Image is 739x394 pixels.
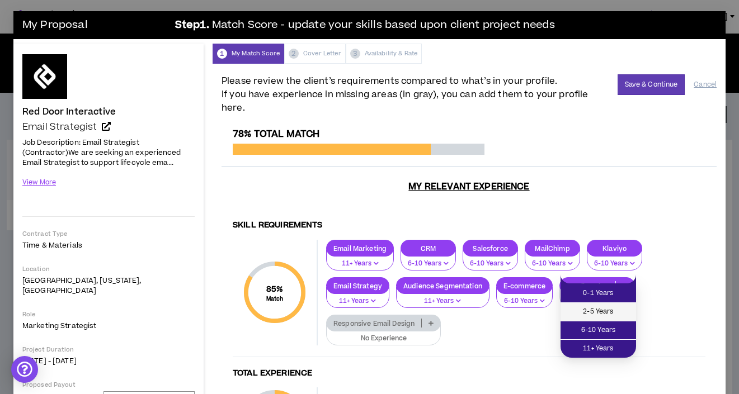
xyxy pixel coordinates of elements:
button: 6-10 Years [401,249,456,270]
h4: Red Door Interactive [22,107,116,117]
span: Match Score - update your skills based upon client project needs [212,17,555,34]
p: [GEOGRAPHIC_DATA], [US_STATE], [GEOGRAPHIC_DATA] [22,276,195,296]
p: 6-10 Years [532,259,573,269]
p: E-commerce [497,282,552,290]
p: Proposed Payout [22,381,195,389]
button: 6-10 Years [525,249,580,270]
button: 11+ Years [396,287,489,308]
button: 6-10 Years [463,249,518,270]
p: Job Description: Email Strategist (Contractor)We are seeking an experienced Email Strategist to s... [22,136,195,168]
div: Open Intercom Messenger [11,356,38,383]
button: 6-10 Years [496,287,553,308]
p: [DATE] - [DATE] [22,356,195,366]
h4: Skill Requirements [233,220,705,231]
p: Role [22,310,195,319]
p: 6-10 Years [594,259,635,269]
button: 11+ Years [326,287,389,308]
p: No Experience [333,334,434,344]
p: Audience Segmentation [397,282,489,290]
button: 11+ Years [326,249,394,270]
p: 11+ Years [403,296,482,306]
h3: My Relevant Experience [222,181,717,210]
p: Klaviyo [587,244,642,253]
button: 6-10 Years [587,249,642,270]
span: Email Strategist [22,120,97,134]
div: My Match Score [213,44,284,64]
p: Project Duration [22,345,195,354]
p: Email Design [560,282,615,290]
b: Step 1 . [175,17,209,34]
span: 6-10 Years [567,324,629,336]
h3: My Proposal [22,14,168,36]
p: Contract Type [22,230,195,238]
p: 11+ Years [333,296,382,306]
small: Match [266,295,284,303]
p: 6-10 Years [470,259,511,269]
p: Responsive Email Design [327,319,421,327]
span: 1 [217,49,227,59]
p: Email Strategy [327,282,389,290]
p: Location [22,265,195,273]
h4: Total Experience [233,368,705,379]
p: 6-10 Years [408,259,449,269]
p: MailChimp [525,244,580,253]
span: Marketing Strategist [22,321,96,331]
button: No Experience [326,324,441,345]
a: Email Strategist [22,121,195,132]
span: 85 % [266,283,284,295]
span: 2-5 Years [567,306,629,318]
p: Salesforce [463,244,517,253]
p: Email Marketing [327,244,393,253]
span: 0-1 Years [567,287,629,300]
p: CRM [401,244,455,253]
p: Time & Materials [22,240,195,250]
p: 11+ Years [333,259,387,269]
span: 11+ Years [567,343,629,355]
p: 6-10 Years [503,296,545,306]
button: Save & Continue [618,74,685,95]
button: Cancel [694,75,717,94]
button: View More [22,173,56,192]
span: Please review the client’s requirements compared to what’s in your profile. If you have experienc... [222,74,611,115]
span: 78% Total Match [233,127,319,141]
